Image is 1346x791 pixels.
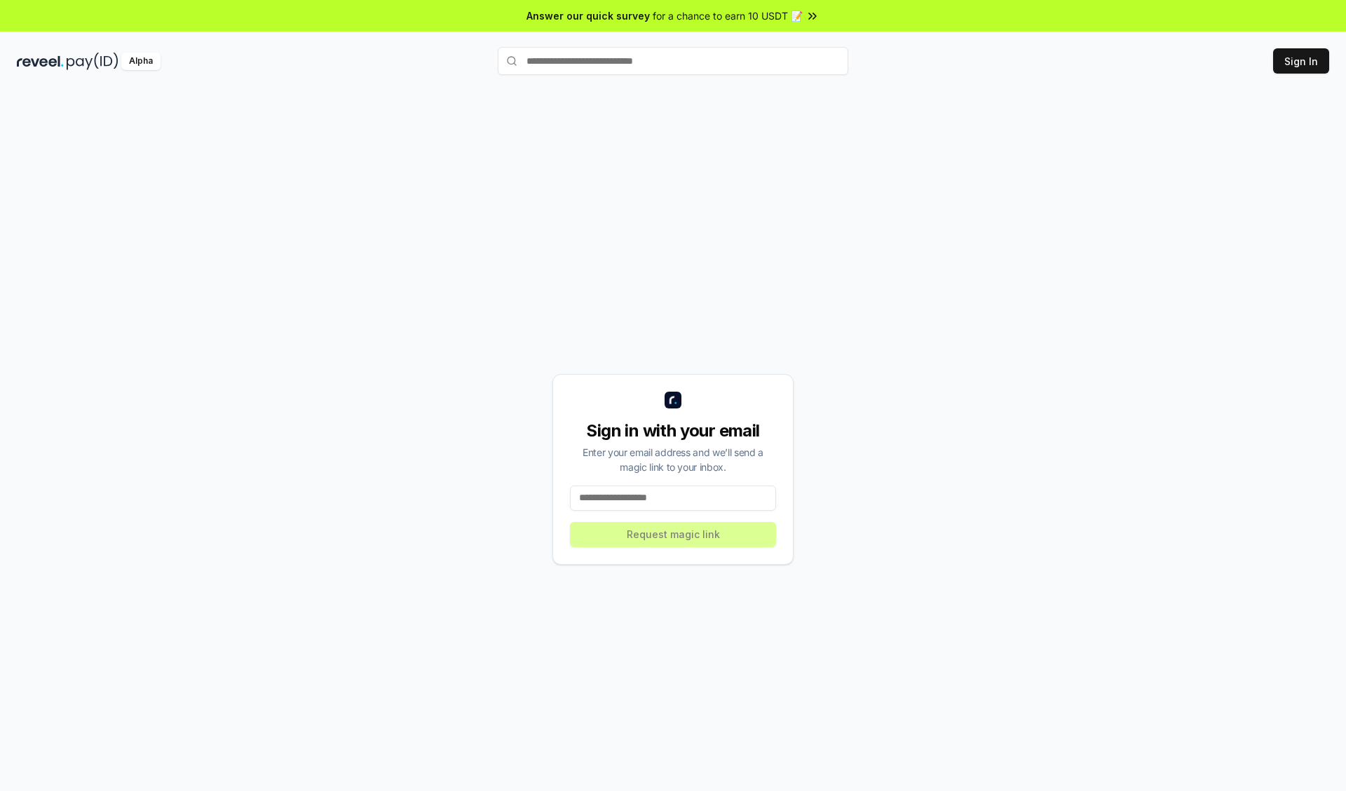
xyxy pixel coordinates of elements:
span: for a chance to earn 10 USDT 📝 [653,8,803,23]
div: Alpha [121,53,161,70]
span: Answer our quick survey [526,8,650,23]
img: reveel_dark [17,53,64,70]
div: Sign in with your email [570,420,776,442]
img: logo_small [665,392,681,408]
div: Enter your email address and we’ll send a magic link to your inbox. [570,445,776,474]
img: pay_id [67,53,118,70]
button: Sign In [1273,48,1329,74]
